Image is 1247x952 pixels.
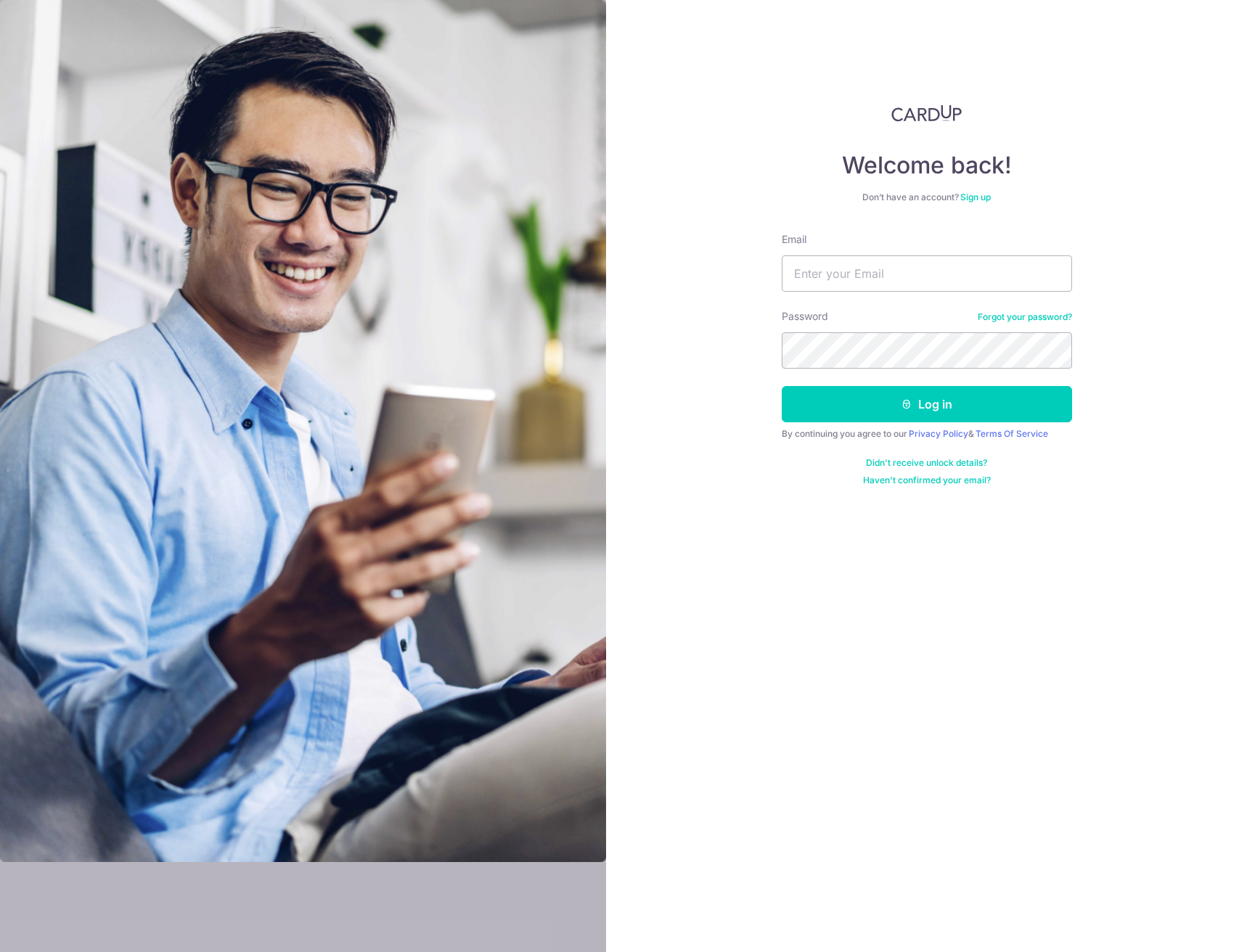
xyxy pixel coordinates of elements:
input: Enter your Email [782,255,1072,292]
a: Forgot your password? [978,311,1072,323]
label: Email [782,232,806,247]
div: By continuing you agree to our & [782,428,1072,440]
a: Didn't receive unlock details? [866,457,987,469]
a: Terms Of Service [976,428,1048,439]
a: Sign up [960,192,991,202]
div: Don’t have an account? [782,192,1072,203]
h4: Welcome back! [782,151,1072,180]
img: CardUp Logo [891,104,962,122]
button: Log in [782,386,1072,422]
a: Haven't confirmed your email? [863,475,991,486]
a: Privacy Policy [909,428,968,439]
label: Password [782,309,828,324]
